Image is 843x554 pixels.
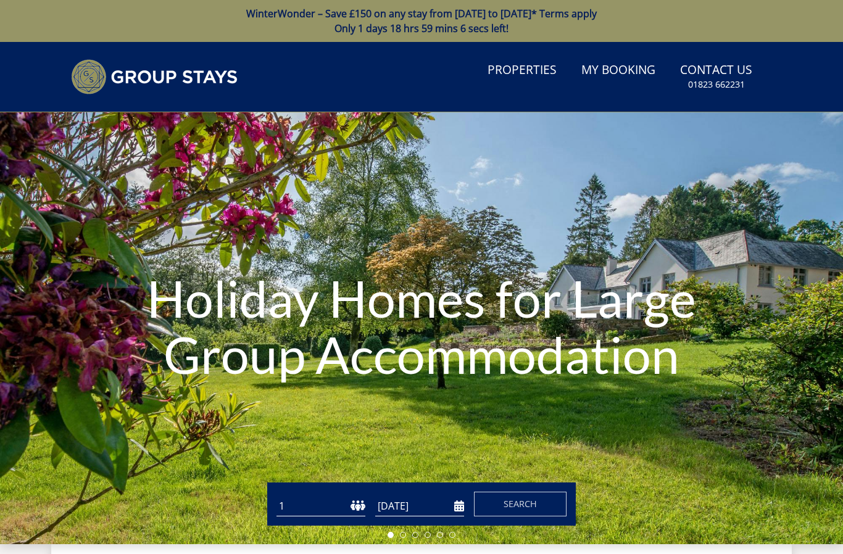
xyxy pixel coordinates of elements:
a: My Booking [576,57,660,85]
a: Contact Us01823 662231 [675,57,757,97]
small: 01823 662231 [688,78,745,91]
a: Properties [483,57,562,85]
img: Group Stays [71,59,238,94]
input: Arrival Date [375,496,464,516]
span: Search [504,498,537,510]
span: Only 1 days 18 hrs 59 mins 6 secs left! [334,22,509,35]
h1: Holiday Homes for Large Group Accommodation [127,246,716,406]
button: Search [474,492,567,516]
